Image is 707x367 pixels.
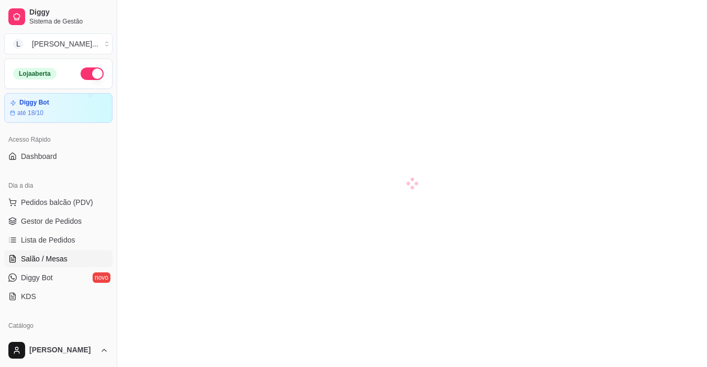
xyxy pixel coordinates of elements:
article: até 18/10 [17,109,43,117]
div: Loja aberta [13,68,57,79]
span: KDS [21,291,36,302]
span: [PERSON_NAME] [29,346,96,355]
a: Diggy Botnovo [4,269,113,286]
button: Alterar Status [81,67,104,80]
a: Lista de Pedidos [4,232,113,248]
span: Gestor de Pedidos [21,216,82,226]
a: Gestor de Pedidos [4,213,113,230]
span: Dashboard [21,151,57,162]
span: Lista de Pedidos [21,235,75,245]
a: DiggySistema de Gestão [4,4,113,29]
article: Diggy Bot [19,99,49,107]
a: KDS [4,288,113,305]
span: L [13,39,24,49]
div: Catálogo [4,317,113,334]
span: Diggy Bot [21,272,53,283]
a: Diggy Botaté 18/10 [4,93,113,123]
div: Acesso Rápido [4,131,113,148]
span: Salão / Mesas [21,254,68,264]
span: Diggy [29,8,108,17]
div: Dia a dia [4,177,113,194]
a: Salão / Mesas [4,250,113,267]
button: [PERSON_NAME] [4,338,113,363]
button: Pedidos balcão (PDV) [4,194,113,211]
span: Pedidos balcão (PDV) [21,197,93,208]
span: Sistema de Gestão [29,17,108,26]
div: [PERSON_NAME] ... [32,39,98,49]
button: Select a team [4,33,113,54]
a: Dashboard [4,148,113,165]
